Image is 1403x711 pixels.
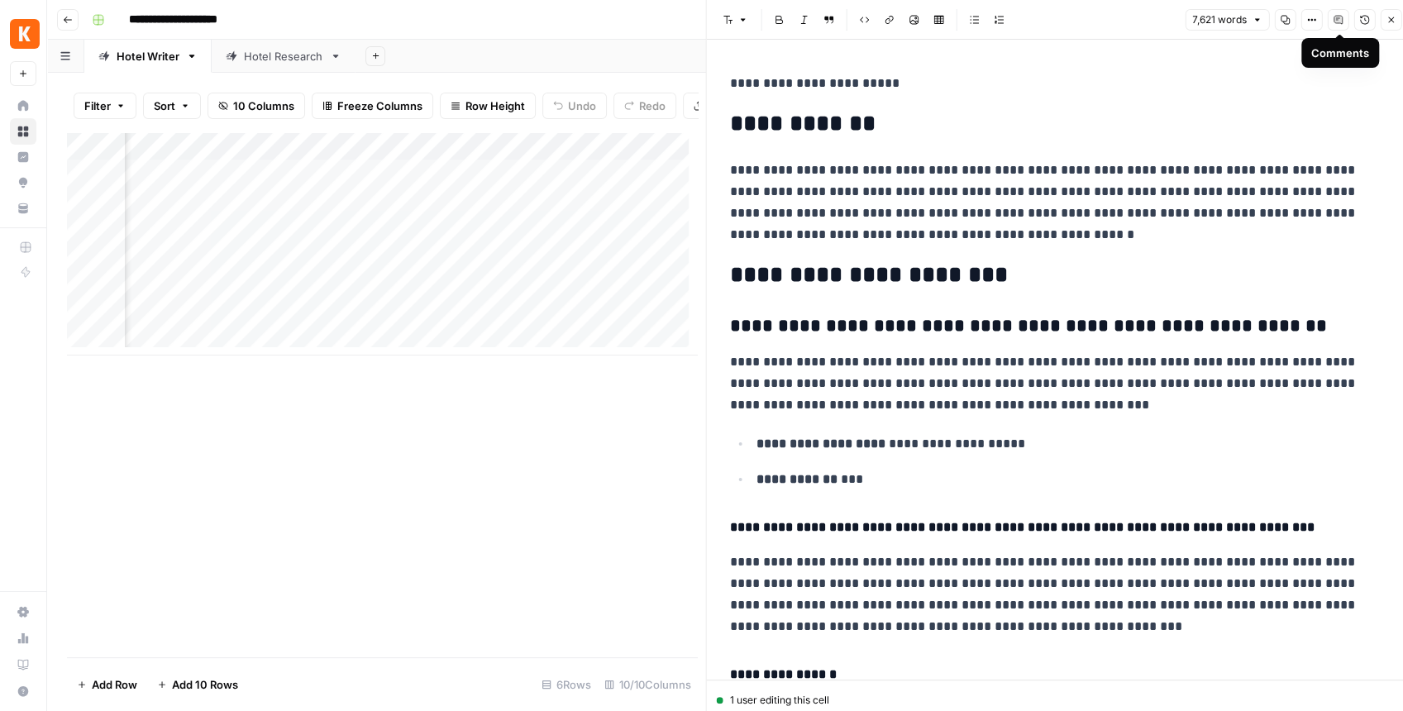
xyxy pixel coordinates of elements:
span: Filter [84,98,111,114]
span: Add Row [92,676,137,693]
span: 7,621 words [1192,12,1247,27]
button: Redo [613,93,676,119]
button: 7,621 words [1185,9,1269,31]
a: Usage [10,625,36,651]
span: Freeze Columns [337,98,422,114]
button: 10 Columns [208,93,305,119]
div: 10/10 Columns [598,671,698,698]
img: Kayak Logo [10,19,40,49]
a: Opportunities [10,169,36,196]
button: Row Height [440,93,536,119]
div: Hotel Writer [117,48,179,64]
a: Learning Hub [10,651,36,678]
button: Filter [74,93,136,119]
a: Home [10,93,36,119]
div: Hotel Research [244,48,323,64]
a: Insights [10,144,36,170]
a: Hotel Writer [84,40,212,73]
span: Undo [568,98,596,114]
button: Add 10 Rows [147,671,248,698]
div: 1 user editing this cell [717,693,1402,708]
button: Help + Support [10,678,36,704]
a: Browse [10,118,36,145]
button: Add Row [67,671,147,698]
span: 10 Columns [233,98,294,114]
button: Undo [542,93,607,119]
span: Sort [154,98,175,114]
button: Freeze Columns [312,93,433,119]
span: Redo [639,98,666,114]
div: Comments [1311,45,1369,61]
div: 6 Rows [535,671,598,698]
span: Row Height [465,98,525,114]
a: Hotel Research [212,40,356,73]
button: Sort [143,93,201,119]
span: Add 10 Rows [172,676,238,693]
button: Workspace: Kayak [10,13,36,55]
a: Your Data [10,195,36,222]
a: Settings [10,599,36,625]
